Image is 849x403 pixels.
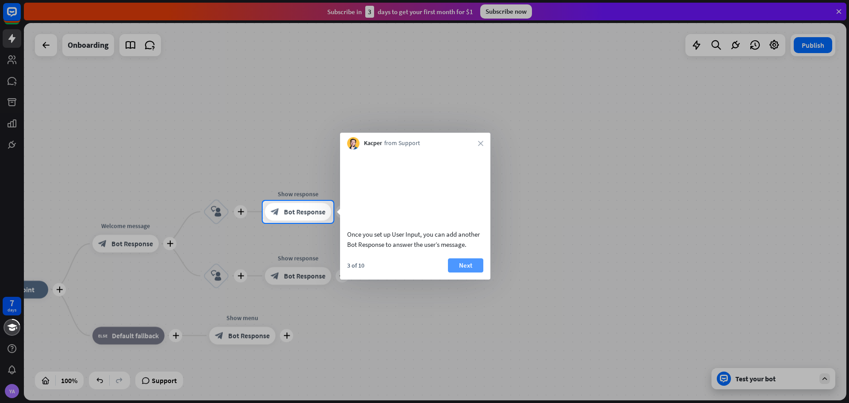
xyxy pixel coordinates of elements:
i: block_bot_response [271,207,279,216]
div: Once you set up User Input, you can add another Bot Response to answer the user’s message. [347,229,483,249]
span: Kacper [364,139,382,148]
span: Bot Response [284,207,325,216]
button: Next [448,258,483,273]
button: Open LiveChat chat widget [7,4,34,30]
span: from Support [384,139,420,148]
div: 3 of 10 [347,261,364,269]
i: close [478,141,483,146]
